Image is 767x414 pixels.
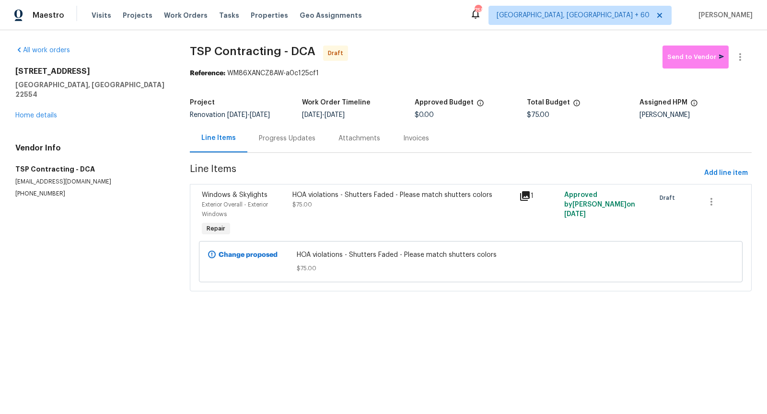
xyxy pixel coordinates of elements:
[302,112,345,118] span: -
[15,47,70,54] a: All work orders
[695,11,753,20] span: [PERSON_NAME]
[700,164,752,182] button: Add line item
[302,112,322,118] span: [DATE]
[201,133,236,143] div: Line Items
[415,99,474,106] h5: Approved Budget
[527,112,549,118] span: $75.00
[573,99,581,112] span: The total cost of line items that have been proposed by Opendoor. This sum includes line items th...
[639,112,752,118] div: [PERSON_NAME]
[338,134,380,143] div: Attachments
[251,11,288,20] span: Properties
[250,112,270,118] span: [DATE]
[190,69,752,78] div: WM86XANCZ8AW-a0c125cf1
[190,70,225,77] b: Reference:
[328,48,347,58] span: Draft
[190,164,700,182] span: Line Items
[667,52,724,63] span: Send to Vendor
[415,112,434,118] span: $0.00
[292,202,312,207] span: $75.00
[92,11,111,20] span: Visits
[190,46,315,57] span: TSP Contracting - DCA
[302,99,371,106] h5: Work Order Timeline
[190,112,270,118] span: Renovation
[15,67,167,76] h2: [STREET_ADDRESS]
[219,252,278,258] b: Change proposed
[475,6,481,15] div: 755
[15,112,57,119] a: Home details
[203,224,229,233] span: Repair
[15,178,167,186] p: [EMAIL_ADDRESS][DOMAIN_NAME]
[292,190,513,200] div: HOA violations - Shutters Faded - Please match shutters colors
[476,99,484,112] span: The total cost of line items that have been approved by both Opendoor and the Trade Partner. This...
[690,99,698,112] span: The hpm assigned to this work order.
[704,167,748,179] span: Add line item
[325,112,345,118] span: [DATE]
[164,11,208,20] span: Work Orders
[15,80,167,99] h5: [GEOGRAPHIC_DATA], [GEOGRAPHIC_DATA] 22554
[297,264,645,273] span: $75.00
[403,134,429,143] div: Invoices
[527,99,570,106] h5: Total Budget
[639,99,687,106] h5: Assigned HPM
[219,12,239,19] span: Tasks
[123,11,152,20] span: Projects
[519,190,558,202] div: 1
[259,134,315,143] div: Progress Updates
[660,193,679,203] span: Draft
[564,211,586,218] span: [DATE]
[15,190,167,198] p: [PHONE_NUMBER]
[15,143,167,153] h4: Vendor Info
[227,112,270,118] span: -
[202,202,268,217] span: Exterior Overall - Exterior Windows
[227,112,247,118] span: [DATE]
[300,11,362,20] span: Geo Assignments
[15,164,167,174] h5: TSP Contracting - DCA
[297,250,645,260] span: HOA violations - Shutters Faded - Please match shutters colors
[497,11,650,20] span: [GEOGRAPHIC_DATA], [GEOGRAPHIC_DATA] + 60
[190,99,215,106] h5: Project
[33,11,64,20] span: Maestro
[202,192,267,198] span: Windows & Skylights
[662,46,729,69] button: Send to Vendor
[564,192,635,218] span: Approved by [PERSON_NAME] on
